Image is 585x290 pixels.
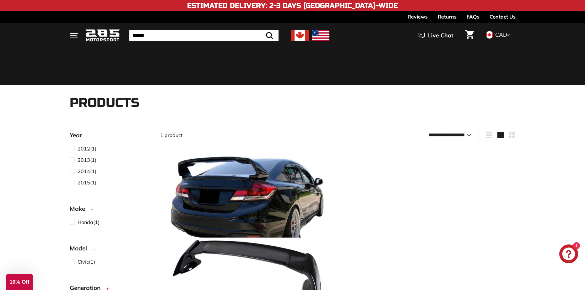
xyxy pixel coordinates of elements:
[410,28,462,43] button: Live Chat
[78,168,90,174] span: 2014
[70,242,150,258] button: Model
[78,157,90,163] span: 2013
[78,179,90,186] span: 2015
[70,204,90,213] span: Make
[78,145,96,152] span: (1)
[78,218,100,226] span: (1)
[85,28,120,43] img: Logo_285_Motorsport_areodynamics_components
[129,30,279,41] input: Search
[78,259,89,265] span: Civic
[187,2,398,9] h4: Estimated Delivery: 2-3 Days [GEOGRAPHIC_DATA]-Wide
[70,96,516,110] h1: Products
[462,25,478,46] a: Cart
[78,145,90,152] span: 2012
[78,219,93,225] span: Honda
[495,31,507,38] span: CAD
[490,11,516,22] a: Contact Us
[160,131,338,139] div: 1 product
[70,202,150,218] button: Make
[438,11,457,22] a: Returns
[428,31,453,40] span: Live Chat
[70,129,150,145] button: Year
[557,244,580,265] inbox-online-store-chat: Shopify online store chat
[78,156,96,164] span: (1)
[9,279,29,285] span: 10% Off
[70,131,87,140] span: Year
[78,258,95,265] span: (1)
[70,244,92,253] span: Model
[78,179,96,186] span: (1)
[6,274,33,290] div: 10% Off
[78,167,96,175] span: (1)
[408,11,428,22] a: Reviews
[467,11,479,22] a: FAQs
